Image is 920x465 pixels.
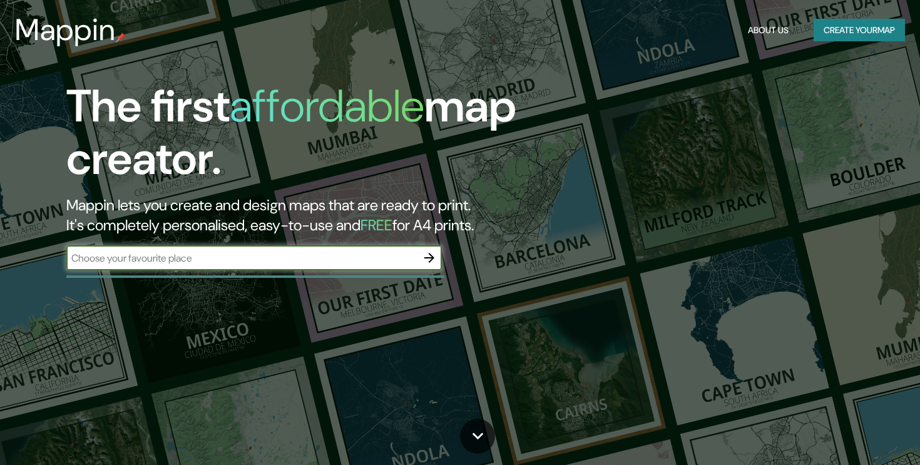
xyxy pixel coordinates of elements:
button: About Us [743,19,794,42]
h1: The first map creator. [66,80,526,195]
h1: affordable [230,77,424,135]
button: Create yourmap [814,19,905,42]
h5: FREE [360,215,392,235]
h2: Mappin lets you create and design maps that are ready to print. It's completely personalised, eas... [66,195,526,235]
img: mappin-pin [116,33,126,43]
h3: Mappin [15,13,116,48]
input: Choose your favourite place [66,251,417,265]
